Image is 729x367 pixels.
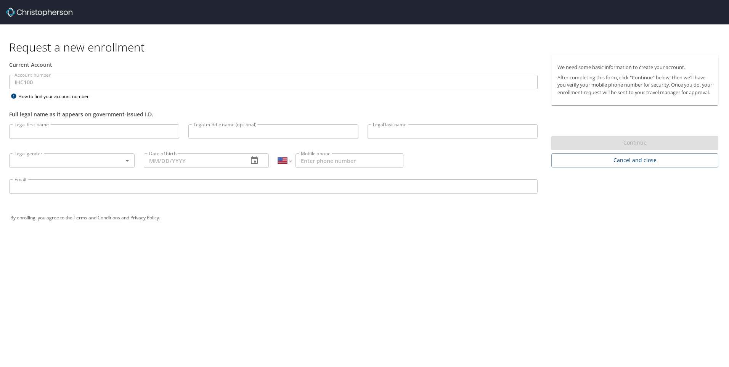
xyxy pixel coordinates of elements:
div: Full legal name as it appears on government-issued I.D. [9,110,538,118]
div: ​ [9,153,135,168]
div: By enrolling, you agree to the and . [10,208,719,227]
p: After completing this form, click "Continue" below, then we'll have you verify your mobile phone ... [557,74,712,96]
input: Enter phone number [295,153,403,168]
span: Cancel and close [557,156,712,165]
a: Terms and Conditions [74,214,120,221]
div: How to find your account number [9,92,104,101]
div: Current Account [9,61,538,69]
a: Privacy Policy [130,214,159,221]
input: MM/DD/YYYY [144,153,242,168]
p: We need some basic information to create your account. [557,64,712,71]
h1: Request a new enrollment [9,40,724,55]
button: Cancel and close [551,153,718,167]
img: cbt logo [6,8,72,17]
